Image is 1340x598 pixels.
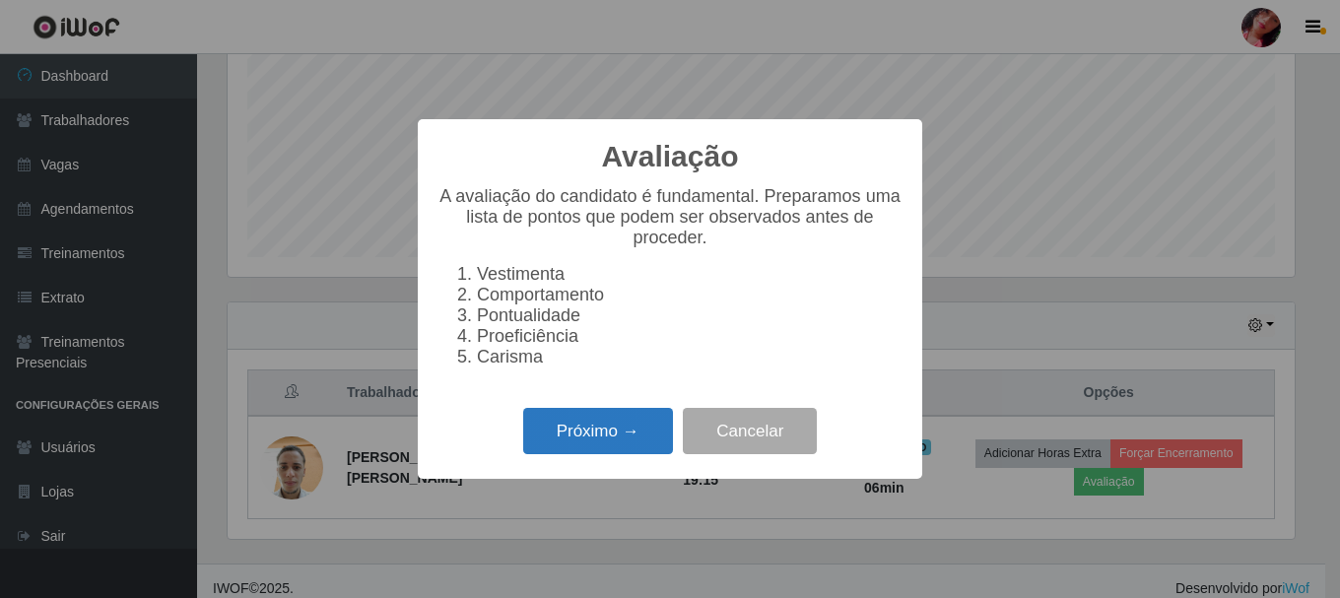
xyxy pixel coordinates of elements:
li: Comportamento [477,285,903,305]
li: Pontualidade [477,305,903,326]
li: Vestimenta [477,264,903,285]
li: Proeficiência [477,326,903,347]
button: Próximo → [523,408,673,454]
p: A avaliação do candidato é fundamental. Preparamos uma lista de pontos que podem ser observados a... [437,186,903,248]
button: Cancelar [683,408,817,454]
li: Carisma [477,347,903,367]
h2: Avaliação [602,139,739,174]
